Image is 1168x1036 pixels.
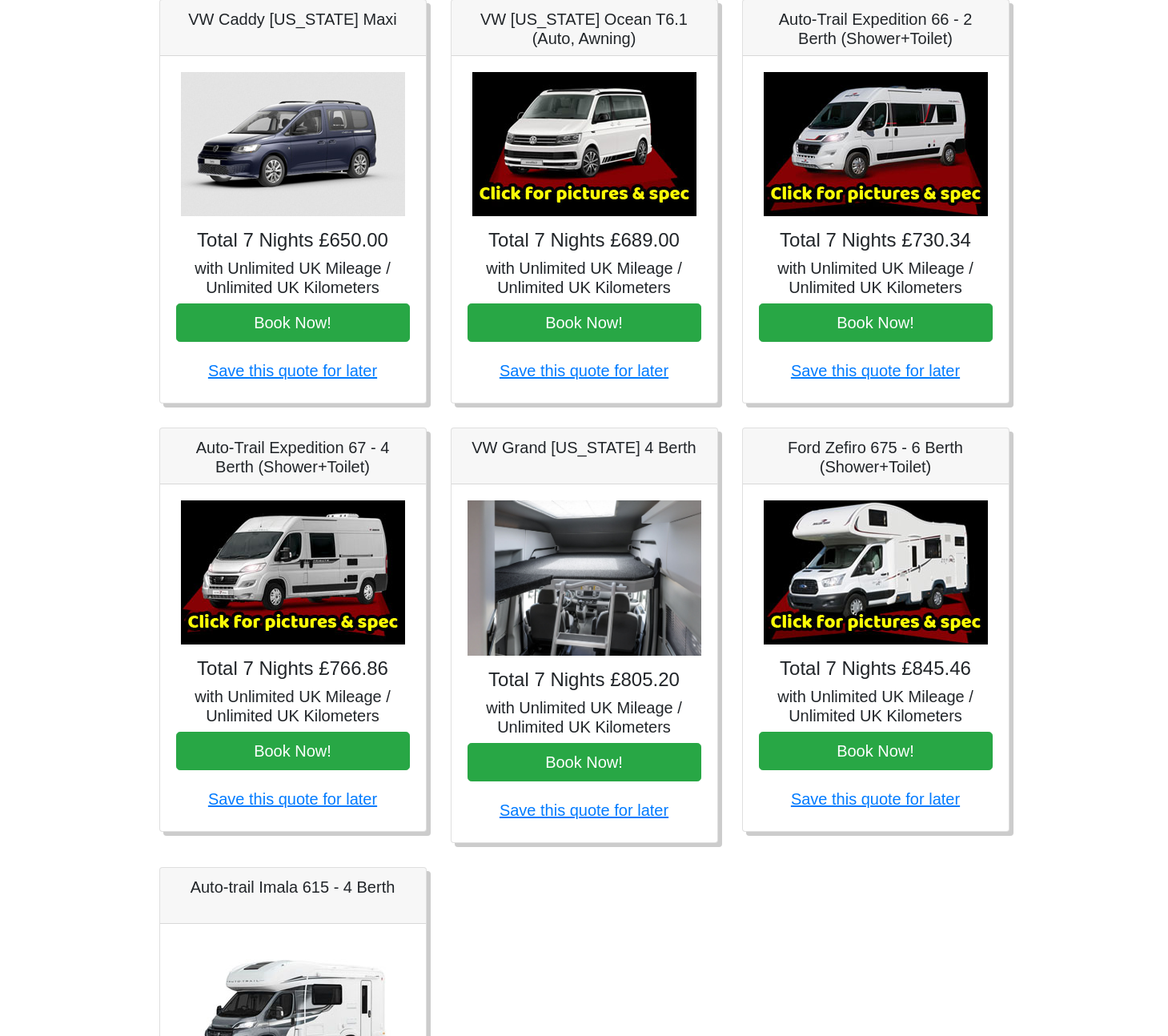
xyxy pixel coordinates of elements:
[208,362,377,379] a: Save this quote for later
[759,438,993,476] h5: Ford Zefiro 675 - 6 Berth (Shower+Toilet)
[176,10,410,29] h5: VW Caddy [US_STATE] Maxi
[468,229,701,252] h4: Total 7 Nights £689.00
[759,229,993,252] h4: Total 7 Nights £730.34
[791,790,960,808] a: Save this quote for later
[181,72,405,216] img: VW Caddy California Maxi
[181,500,405,644] img: Auto-Trail Expedition 67 - 4 Berth (Shower+Toilet)
[176,657,410,681] h4: Total 7 Nights £766.86
[500,362,668,379] a: Save this quote for later
[759,259,993,297] h5: with Unlimited UK Mileage / Unlimited UK Kilometers
[176,259,410,297] h5: with Unlimited UK Mileage / Unlimited UK Kilometers
[764,500,988,644] img: Ford Zefiro 675 - 6 Berth (Shower+Toilet)
[468,669,701,692] h4: Total 7 Nights £805.20
[759,687,993,725] h5: with Unlimited UK Mileage / Unlimited UK Kilometers
[468,698,701,737] h5: with Unlimited UK Mileage / Unlimited UK Kilometers
[176,229,410,252] h4: Total 7 Nights £650.00
[500,801,668,819] a: Save this quote for later
[759,732,993,770] button: Book Now!
[468,743,701,781] button: Book Now!
[759,657,993,681] h4: Total 7 Nights £845.46
[176,877,410,897] h5: Auto-trail Imala 615 - 4 Berth
[176,732,410,770] button: Book Now!
[468,10,701,48] h5: VW [US_STATE] Ocean T6.1 (Auto, Awning)
[176,438,410,476] h5: Auto-Trail Expedition 67 - 4 Berth (Shower+Toilet)
[176,687,410,725] h5: with Unlimited UK Mileage / Unlimited UK Kilometers
[764,72,988,216] img: Auto-Trail Expedition 66 - 2 Berth (Shower+Toilet)
[759,10,993,48] h5: Auto-Trail Expedition 66 - 2 Berth (Shower+Toilet)
[759,303,993,342] button: Book Now!
[468,259,701,297] h5: with Unlimited UK Mileage / Unlimited UK Kilometers
[468,303,701,342] button: Book Now!
[468,438,701,457] h5: VW Grand [US_STATE] 4 Berth
[176,303,410,342] button: Book Now!
[472,72,696,216] img: VW California Ocean T6.1 (Auto, Awning)
[468,500,701,657] img: VW Grand California 4 Berth
[208,790,377,808] a: Save this quote for later
[791,362,960,379] a: Save this quote for later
